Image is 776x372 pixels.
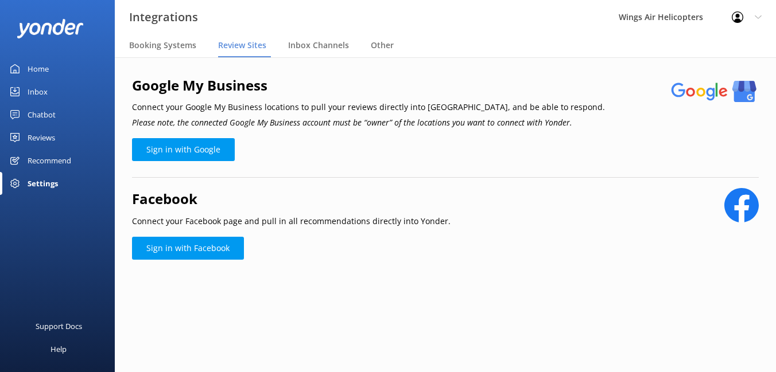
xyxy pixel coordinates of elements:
span: Inbox Channels [288,40,349,51]
div: Reviews [28,126,55,149]
div: Support Docs [36,315,82,338]
span: Other [371,40,394,51]
h2: Facebook [132,188,451,210]
h2: Google My Business [132,75,605,96]
i: Please note, the connected Google My Business account must be “owner” of the locations you want t... [132,117,572,128]
p: Connect your Facebook page and pull in all recommendations directly into Yonder. [132,215,451,228]
span: Review Sites [218,40,266,51]
a: Sign in with Facebook [132,237,244,260]
div: Inbox [28,80,48,103]
span: Booking Systems [129,40,196,51]
div: Settings [28,172,58,195]
img: yonder-white-logo.png [17,19,83,38]
div: Home [28,57,49,80]
a: Sign in with Google [132,138,235,161]
div: Chatbot [28,103,56,126]
div: Recommend [28,149,71,172]
h3: Integrations [129,8,198,26]
p: Connect your Google My Business locations to pull your reviews directly into [GEOGRAPHIC_DATA], a... [132,101,605,113]
div: Help [51,338,67,361]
